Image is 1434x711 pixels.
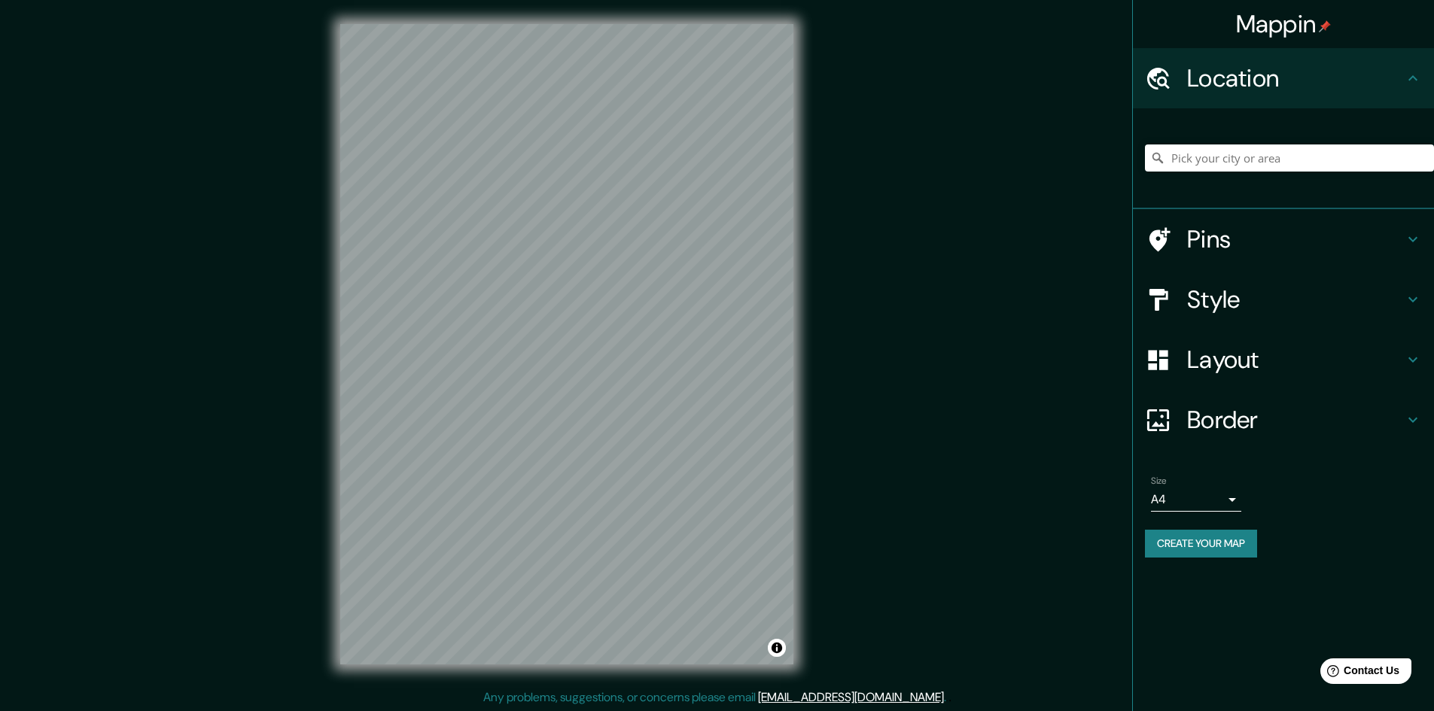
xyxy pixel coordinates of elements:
canvas: Map [340,24,793,664]
div: . [948,688,951,706]
button: Create your map [1145,530,1257,558]
h4: Style [1187,284,1404,314]
input: Pick your city or area [1145,144,1434,172]
button: Toggle attribution [768,639,786,657]
div: A4 [1151,488,1241,512]
h4: Location [1187,63,1404,93]
div: Layout [1133,330,1434,390]
div: Location [1133,48,1434,108]
h4: Border [1187,405,1404,435]
div: Border [1133,390,1434,450]
iframe: Help widget launcher [1300,652,1417,694]
label: Size [1151,475,1167,488]
p: Any problems, suggestions, or concerns please email . [483,688,946,706]
a: [EMAIL_ADDRESS][DOMAIN_NAME] [758,689,944,705]
div: . [946,688,948,706]
h4: Mappin [1236,9,1332,39]
img: pin-icon.png [1319,20,1331,32]
div: Pins [1133,209,1434,269]
h4: Pins [1187,224,1404,254]
div: Style [1133,269,1434,330]
h4: Layout [1187,345,1404,375]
